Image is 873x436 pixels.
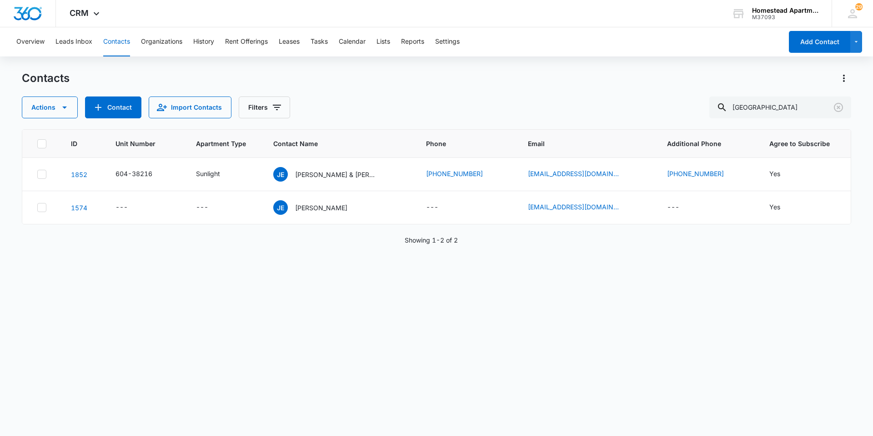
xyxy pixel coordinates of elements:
button: Leases [279,27,300,56]
div: Agree to Subscribe - Yes - Select to Edit Field [769,169,797,180]
button: Add Contact [85,96,141,118]
p: Showing 1-2 of 2 [405,235,458,245]
div: Unit Number - 604-38216 - Select to Edit Field [115,169,169,180]
button: Leads Inbox [55,27,92,56]
div: Additional Phone - (214) 606-3376 - Select to Edit Field [667,169,740,180]
div: Apartment Type - Sunlight - Select to Edit Field [196,169,236,180]
div: Email - jemidlo17@gmail.com - Select to Edit Field [528,169,635,180]
p: [PERSON_NAME] & [PERSON_NAME] [295,170,377,179]
button: Filters [239,96,290,118]
input: Search Contacts [709,96,851,118]
div: --- [196,202,208,213]
button: Add Contact [789,31,850,53]
div: Phone - - Select to Edit Field [426,202,455,213]
p: [PERSON_NAME] [295,203,347,213]
div: notifications count [855,3,863,10]
button: Clear [831,100,846,115]
span: JE [273,200,288,215]
a: Navigate to contact details page for Joshua England [71,204,87,212]
div: Contact Name - Joshua England & Jennifer England - Select to Edit Field [273,167,393,182]
a: [PHONE_NUMBER] [426,169,483,178]
button: Contacts [103,27,130,56]
a: [PHONE_NUMBER] [667,169,724,178]
button: Settings [435,27,460,56]
span: CRM [70,8,89,18]
a: Navigate to contact details page for Joshua England & Jennifer England [71,171,87,178]
div: --- [667,202,679,213]
button: Calendar [339,27,366,56]
span: Additional Phone [667,139,748,148]
button: Reports [401,27,424,56]
span: Phone [426,139,493,148]
span: Apartment Type [196,139,251,148]
button: Organizations [141,27,182,56]
span: Contact Name [273,139,391,148]
span: ID [71,139,80,148]
div: Email - jemidlo17@gmail.com - Select to Edit Field [528,202,635,213]
a: [EMAIL_ADDRESS][DOMAIN_NAME] [528,169,619,178]
div: --- [426,202,438,213]
div: Phone - (469) 456-6578 - Select to Edit Field [426,169,499,180]
span: Email [528,139,632,148]
button: Rent Offerings [225,27,268,56]
div: Yes [769,169,780,178]
div: account name [752,7,818,14]
button: Overview [16,27,45,56]
div: Yes [769,202,780,212]
button: Tasks [311,27,328,56]
a: [EMAIL_ADDRESS][DOMAIN_NAME] [528,202,619,212]
h1: Contacts [22,71,70,85]
span: JE [273,167,288,182]
div: Unit Number - - Select to Edit Field [115,202,144,213]
div: 604-38216 [115,169,152,178]
button: Import Contacts [149,96,231,118]
div: Apartment Type - - Select to Edit Field [196,202,225,213]
button: Actions [22,96,78,118]
div: Additional Phone - - Select to Edit Field [667,202,696,213]
div: Contact Name - Joshua England - Select to Edit Field [273,200,364,215]
span: 29 [855,3,863,10]
div: account id [752,14,818,20]
button: History [193,27,214,56]
span: Agree to Subscribe [769,139,836,148]
div: Agree to Subscribe - Yes - Select to Edit Field [769,202,797,213]
div: --- [115,202,128,213]
div: Sunlight [196,169,220,178]
button: Lists [376,27,390,56]
button: Actions [837,71,851,86]
span: Unit Number [115,139,174,148]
